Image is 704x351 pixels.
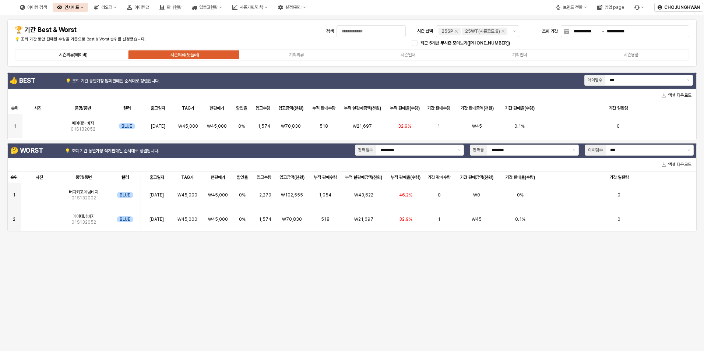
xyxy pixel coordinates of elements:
span: 0 [617,216,620,222]
span: ₩45,000 [207,123,227,129]
div: 시즌용품 [624,52,638,57]
span: 버디카고데님바지 [69,189,98,195]
span: ₩45 [472,216,482,222]
div: 시즌의류(베이비) [59,52,88,57]
div: 기획의류 [289,52,304,57]
span: 출고일자 [149,174,164,180]
span: 1,054 [319,192,331,198]
button: 브랜드 전환 [551,3,591,12]
span: 0% [239,216,246,222]
button: 영업 page [593,3,629,12]
span: 0 [438,192,441,198]
strong: 가장 [96,148,103,153]
span: 입고수량 [257,174,271,180]
div: 판매율 [473,147,484,153]
span: ₩21,697 [353,123,372,129]
strong: 가장 [96,78,104,84]
span: 메이데님바지 [72,120,94,126]
label: 기획의류 [240,52,352,58]
span: ₩70,830 [282,216,302,222]
div: 설정/관리 [285,5,302,10]
button: 제안 사항 표시 [455,145,464,155]
span: BLUE [120,192,130,198]
span: 누적 판매율(수량) [391,174,420,180]
span: 0.1% [515,216,525,222]
div: 브랜드 전환 [563,5,582,10]
span: ₩45,000 [208,216,228,222]
span: 0% [239,192,246,198]
span: ₩0 [473,192,480,198]
div: 입출고현황 [187,3,226,12]
span: 컬러 [122,174,129,180]
button: 시즌기획/리뷰 [228,3,272,12]
h4: 👍 BEST [10,77,64,84]
h4: 🤔 WORST [10,147,62,154]
span: 기간 일판량 [609,105,628,111]
p: 💡 조회 기간 동안 판매된 수량을 기준으로 Best & Worst 순위를 선정했습니다. [15,36,239,43]
span: 누적 판매수량 [312,105,335,111]
span: [DATE] [151,123,165,129]
div: 기획언더 [512,52,527,57]
button: 아이템맵 [123,3,154,12]
span: 출고일자 [151,105,165,111]
p: CHOJUNGHWAN [664,4,700,10]
div: 아이템 검색 [27,5,47,10]
span: 누적 판매수량 [314,174,337,180]
span: 1 [438,216,440,222]
div: 시즌기획/리뷰 [240,5,263,10]
span: 기간 판매수량 [427,174,451,180]
span: ₩45,000 [177,192,197,198]
span: BLUE [122,123,132,129]
span: 사진 [36,174,43,180]
span: 0 [617,123,620,129]
span: 현판매가 [210,105,224,111]
span: 1,574 [259,216,271,222]
span: 누적 판매율(수량) [390,105,420,111]
button: 설정/관리 [274,3,310,12]
div: 25SP [441,28,453,35]
div: 리오더 [89,3,121,12]
div: 시즌언더 [401,52,415,57]
span: 순위 [11,105,18,111]
span: 할인율 [236,105,247,111]
span: 현판매가 [211,174,225,180]
span: 01S132002 [71,195,96,201]
span: 최근 5개년 무시즌 모아보기([PHONE_NUMBER]) [420,40,510,46]
span: 32.9% [399,216,412,222]
span: 누적 실판매금액(천원) [345,174,382,180]
span: [DATE] [149,216,164,222]
div: 버그 제보 및 기능 개선 요청 [630,3,648,12]
p: 💡 조회 기간 동안 판매된 순서대로 정렬됩니다. [66,78,235,84]
button: 제안 사항 표시 [684,145,693,155]
span: ₩45,000 [177,216,197,222]
span: 입고수량 [256,105,270,111]
div: 판매일수 [358,147,373,153]
span: 1 [437,123,440,129]
span: 0% [238,123,245,129]
span: 기간 판매율(수량) [505,174,535,180]
span: 518 [321,216,330,222]
button: 제안 사항 표시 [684,75,693,85]
span: [DATE] [149,192,164,198]
div: 아이템수 [588,77,602,84]
span: 01S132052 [71,126,95,132]
span: 518 [320,123,328,129]
span: TAG가 [181,174,194,180]
span: 32.9% [398,123,411,129]
div: 판매현황 [155,3,186,12]
div: 입출고현황 [199,5,218,10]
button: 인사이트 [53,3,88,12]
span: ₩21,697 [354,216,373,222]
span: ₩102,555 [281,192,303,198]
span: 기간 판매수량 [427,105,450,111]
div: 25WT(시즌코드:8) [465,28,500,35]
span: 기간 판매금액(천원) [460,105,494,111]
label: 시즌언더 [352,52,464,58]
span: 할인율 [237,174,248,180]
span: 2,279 [259,192,271,198]
div: 인사이트 [64,5,79,10]
span: 품명/품번 [75,105,91,111]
